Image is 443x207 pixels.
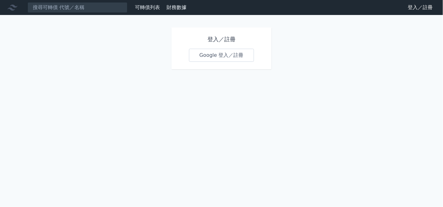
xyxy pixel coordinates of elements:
a: 登入／註冊 [403,2,438,12]
a: 財務數據 [167,4,187,10]
a: 可轉債列表 [135,4,160,10]
h1: 登入／註冊 [189,35,254,44]
input: 搜尋可轉債 代號／名稱 [27,2,127,13]
a: Google 登入／註冊 [189,49,254,62]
